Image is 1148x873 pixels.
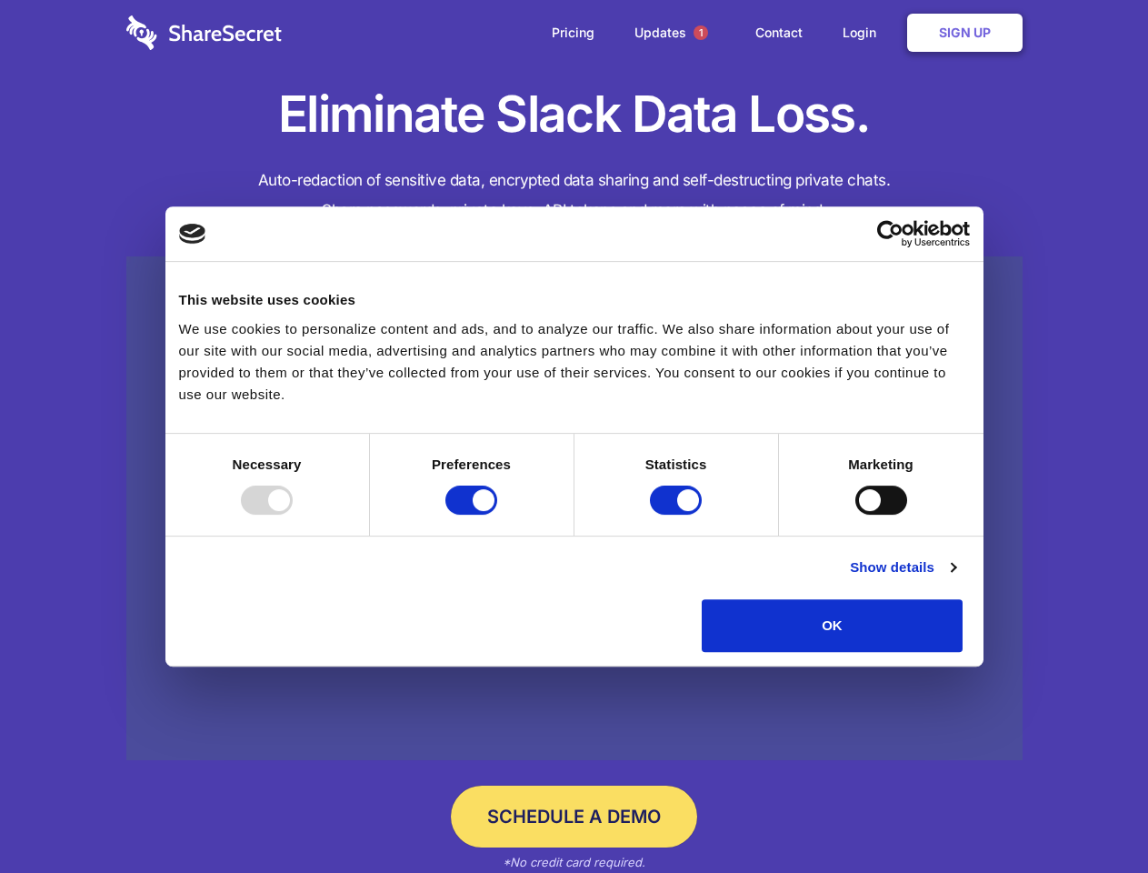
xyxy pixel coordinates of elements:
a: Sign Up [907,14,1023,52]
h1: Eliminate Slack Data Loss. [126,82,1023,147]
a: Show details [850,557,955,578]
div: This website uses cookies [179,289,970,311]
em: *No credit card required. [503,855,645,869]
img: logo [179,224,206,244]
strong: Preferences [432,457,511,472]
h4: Auto-redaction of sensitive data, encrypted data sharing and self-destructing private chats. Shar... [126,166,1023,226]
a: Contact [737,5,821,61]
img: logo-wordmark-white-trans-d4663122ce5f474addd5e946df7df03e33cb6a1c49d2221995e7729f52c070b2.svg [126,15,282,50]
div: We use cookies to personalize content and ads, and to analyze our traffic. We also share informat... [179,318,970,406]
strong: Marketing [848,457,913,472]
span: 1 [694,25,708,40]
strong: Necessary [233,457,302,472]
a: Pricing [534,5,613,61]
a: Schedule a Demo [451,786,697,848]
button: OK [702,599,963,652]
a: Wistia video thumbnail [126,256,1023,761]
a: Usercentrics Cookiebot - opens in a new window [811,220,970,247]
strong: Statistics [645,457,707,472]
a: Login [824,5,903,61]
